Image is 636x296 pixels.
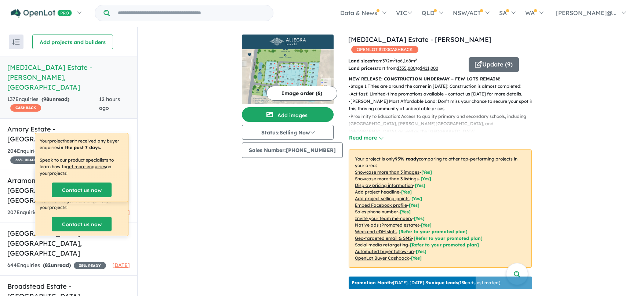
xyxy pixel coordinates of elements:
span: [ Yes ] [411,196,422,201]
u: 6,168 m [400,58,417,64]
span: [ Yes ] [415,183,425,188]
span: to [396,58,417,64]
button: Update (9) [469,57,519,72]
b: in the past 7 days. [59,145,101,150]
span: [ Yes ] [414,216,425,221]
b: 95 % ready [395,156,419,162]
button: Status:Selling Now [242,125,334,140]
div: 204 Enquir ies [7,147,101,165]
span: to [415,65,438,71]
p: NEW RELEASE: CONSTRUCTION UNDERWAY – FEW LOTS REMAIN! [349,75,532,83]
span: [DATE] [112,262,130,268]
p: from [348,57,463,65]
p: Your project hasn't received any buyer enquiries [40,138,124,151]
button: Sales Number:[PHONE_NUMBER] [242,142,343,158]
img: sort.svg [12,39,20,45]
a: [MEDICAL_DATA] Estate - [PERSON_NAME] [348,35,491,44]
h5: [MEDICAL_DATA] Estate - [PERSON_NAME] , [GEOGRAPHIC_DATA] [7,62,130,92]
h5: Amory Estate - [GEOGRAPHIC_DATA] , QLD [7,124,130,144]
u: Invite your team members [355,216,412,221]
u: Social media retargeting [355,242,408,248]
a: Contact us now [52,183,112,197]
span: [ Yes ] [401,189,412,195]
p: Speak to our product specialists to learn how to on your projects ! [40,157,124,177]
p: start from [348,65,463,72]
span: 98 [43,96,49,102]
p: - Stage 1 Titles are around the corner in [DATE]! Construction is almost completed! [349,83,538,90]
u: Embed Facebook profile [355,202,407,208]
p: - Act fast! Limited-time promotions available – contact us [DATE] for more details. [349,90,538,98]
button: Image order (6) [266,86,337,101]
strong: ( unread) [41,96,69,102]
u: Sales phone number [355,209,398,214]
img: Allegra Estate - Leopold Logo [245,37,331,46]
sup: 2 [394,58,396,62]
input: Try estate name, suburb, builder or developer [111,5,272,21]
u: Weekend eDM slots [355,229,397,234]
button: Add images [242,107,334,122]
a: Allegra Estate - Leopold LogoAllegra Estate - Leopold [242,35,334,104]
a: Contact us now [52,217,112,231]
p: - [PERSON_NAME] Most Affordable Land: Don’t miss your chance to secure your spot in this thriving... [349,98,538,113]
strong: ( unread) [43,262,71,268]
u: get more enquiries [66,164,106,169]
u: Automated buyer follow-up [355,249,414,254]
span: [ Yes ] [421,176,431,181]
div: 644 Enquir ies [7,261,106,270]
span: 35 % READY [10,156,43,164]
span: [Refer to your promoted plan] [399,229,468,234]
u: Native ads (Promoted estate) [355,222,419,228]
span: 82 [45,262,51,268]
b: Promotion Month: [352,280,393,285]
span: [Refer to your promoted plan] [414,235,483,241]
span: [Refer to your promoted plan] [410,242,479,248]
img: Allegra Estate - Leopold [242,49,334,104]
u: OpenLot Buyer Cashback [355,255,409,261]
p: Your project is only comparing to other top-performing projects in your area: - - - - - - - - - -... [349,149,532,268]
span: CASHBACK [10,104,41,112]
p: - Proximity to Education: Access to quality primary and secondary schools, including [GEOGRAPHIC_... [349,113,538,135]
h5: [GEOGRAPHIC_DATA] - [GEOGRAPHIC_DATA] , [GEOGRAPHIC_DATA] [7,228,130,258]
u: Showcase more than 3 images [355,169,419,175]
button: Read more [349,134,383,142]
u: $ 411,000 [420,65,438,71]
b: Land sizes [348,58,372,64]
b: 9 unique leads [426,280,458,285]
u: 392 m [382,58,396,64]
img: Openlot PRO Logo White [11,9,72,18]
span: 12 hours ago [99,96,120,111]
span: [PERSON_NAME]@... [556,9,617,17]
u: Geo-targeted email & SMS [355,235,412,241]
span: 35 % READY [74,262,106,269]
div: 137 Enquir ies [7,95,99,113]
button: Add projects and builders [32,35,113,49]
span: OPENLOT $ 200 CASHBACK [351,46,418,53]
span: [ Yes ] [400,209,411,214]
b: Land prices [348,65,375,71]
u: Display pricing information [355,183,413,188]
u: Add project selling-points [355,196,410,201]
u: Add project headline [355,189,399,195]
h5: Arramont Estate - [GEOGRAPHIC_DATA] , [GEOGRAPHIC_DATA] [7,176,130,205]
u: $ 355,000 [397,65,415,71]
span: [ Yes ] [409,202,419,208]
u: Showcase more than 3 listings [355,176,419,181]
span: [Yes] [416,249,426,254]
p: [DATE] - [DATE] - ( 13 leads estimated) [352,279,500,286]
div: 207 Enquir ies [7,208,109,217]
sup: 2 [415,58,417,62]
span: [Yes] [411,255,422,261]
span: [ Yes ] [421,169,432,175]
span: [Yes] [421,222,432,228]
